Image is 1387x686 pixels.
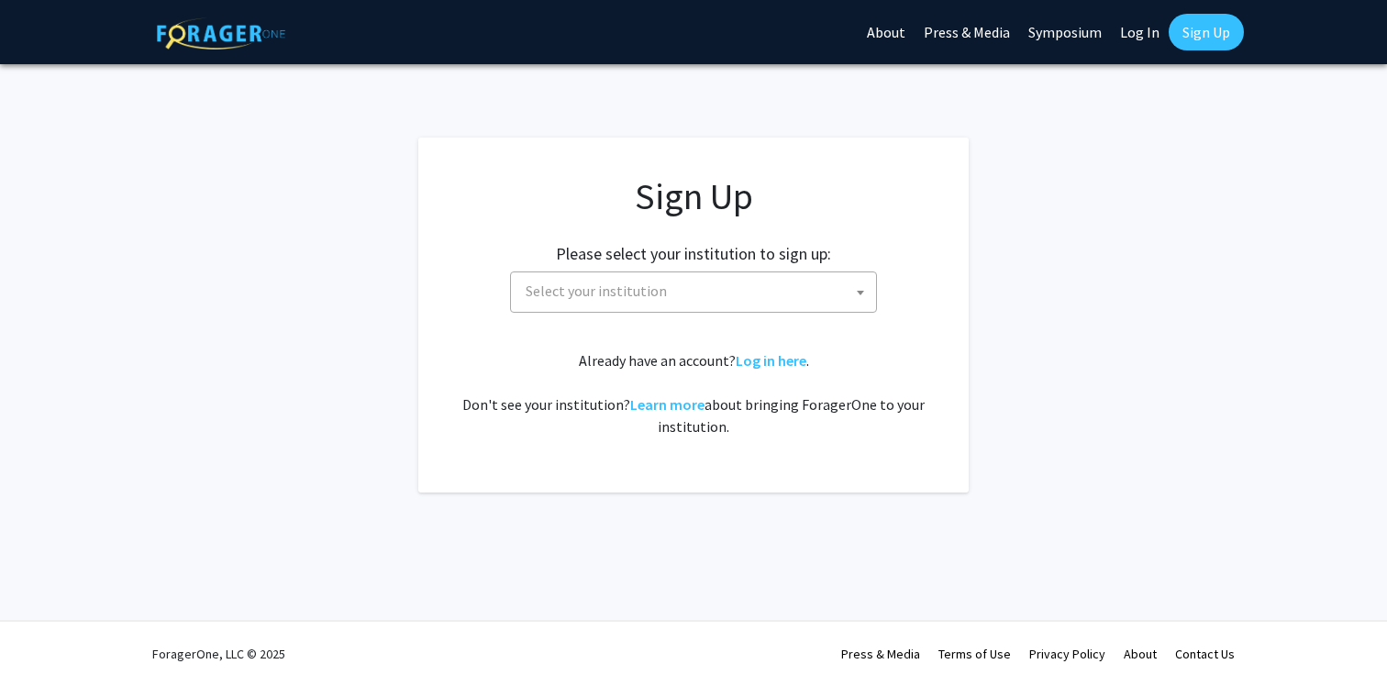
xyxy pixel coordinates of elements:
a: Privacy Policy [1029,646,1105,662]
a: Press & Media [841,646,920,662]
a: Log in here [736,351,806,370]
div: Already have an account? . Don't see your institution? about bringing ForagerOne to your institut... [455,349,932,437]
h1: Sign Up [455,174,932,218]
div: ForagerOne, LLC © 2025 [152,622,285,686]
a: Sign Up [1169,14,1244,50]
h2: Please select your institution to sign up: [556,244,831,264]
span: Select your institution [510,271,877,313]
img: ForagerOne Logo [157,17,285,50]
span: Select your institution [526,282,667,300]
a: Terms of Use [938,646,1011,662]
a: About [1124,646,1157,662]
a: Contact Us [1175,646,1235,662]
span: Select your institution [518,272,876,310]
a: Learn more about bringing ForagerOne to your institution [630,395,705,414]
